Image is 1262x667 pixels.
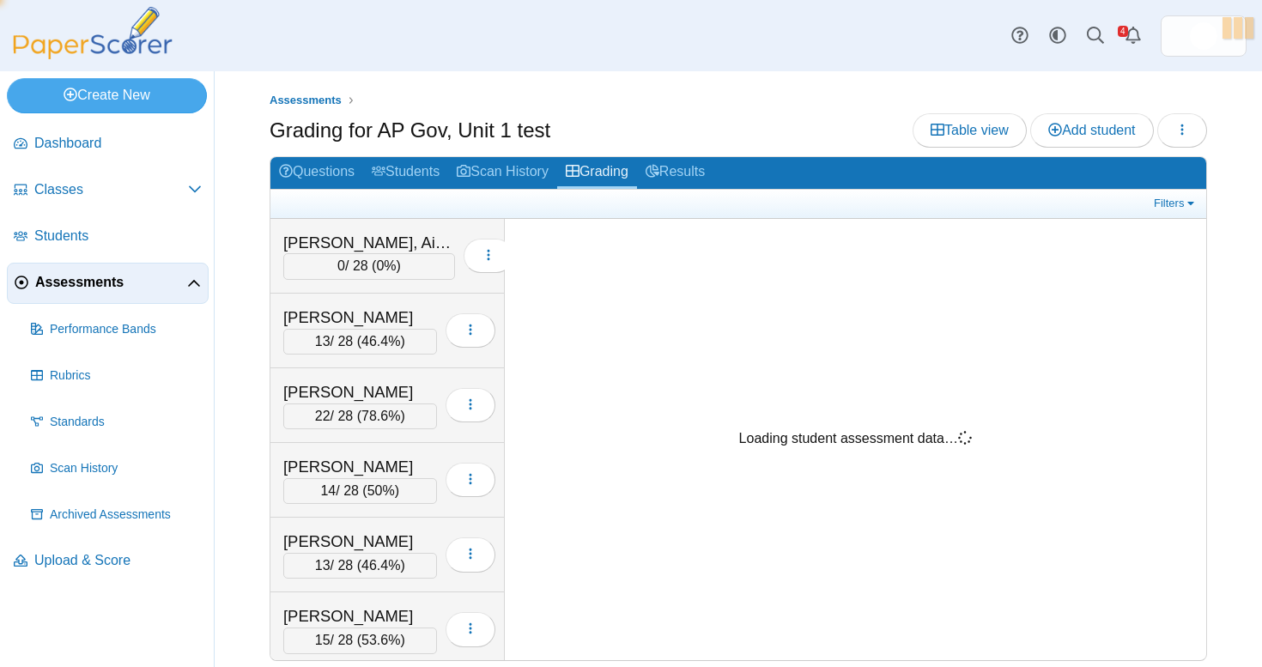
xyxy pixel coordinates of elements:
[24,448,209,489] a: Scan History
[283,478,437,504] div: / 28 ( )
[1190,22,1217,50] span: Edward Noble
[7,263,209,304] a: Assessments
[50,367,202,385] span: Rubrics
[7,216,209,258] a: Students
[283,232,455,254] div: [PERSON_NAME], Aiden
[7,170,209,211] a: Classes
[34,551,202,570] span: Upload & Score
[35,273,187,292] span: Assessments
[315,558,331,573] span: 13
[913,113,1027,148] a: Table view
[24,494,209,536] a: Archived Assessments
[557,157,637,189] a: Grading
[34,134,202,153] span: Dashboard
[283,456,437,478] div: [PERSON_NAME]
[363,157,448,189] a: Students
[50,460,202,477] span: Scan History
[1190,22,1217,50] img: ps.r5E9VB7rKI6hwE6f
[34,227,202,246] span: Students
[315,334,331,349] span: 13
[637,157,713,189] a: Results
[24,402,209,443] a: Standards
[283,605,437,628] div: [PERSON_NAME]
[34,180,188,199] span: Classes
[270,157,363,189] a: Questions
[315,409,331,423] span: 22
[7,7,179,59] img: PaperScorer
[361,558,400,573] span: 46.4%
[283,628,437,653] div: / 28 ( )
[283,381,437,403] div: [PERSON_NAME]
[50,506,202,524] span: Archived Assessments
[283,553,437,579] div: / 28 ( )
[283,253,455,279] div: / 28 ( )
[270,94,342,106] span: Assessments
[24,355,209,397] a: Rubrics
[376,258,396,273] span: 0%
[361,334,400,349] span: 46.4%
[337,258,345,273] span: 0
[283,329,437,355] div: / 28 ( )
[283,403,437,429] div: / 28 ( )
[7,541,209,582] a: Upload & Score
[1150,195,1202,212] a: Filters
[283,531,437,553] div: [PERSON_NAME]
[7,47,179,62] a: PaperScorer
[361,633,400,647] span: 53.6%
[7,124,209,165] a: Dashboard
[361,409,400,423] span: 78.6%
[50,321,202,338] span: Performance Bands
[931,123,1009,137] span: Table view
[739,429,972,448] div: Loading student assessment data…
[24,309,209,350] a: Performance Bands
[283,306,437,329] div: [PERSON_NAME]
[1048,123,1135,137] span: Add student
[448,157,557,189] a: Scan History
[270,116,550,145] h1: Grading for AP Gov, Unit 1 test
[320,483,336,498] span: 14
[7,78,207,112] a: Create New
[1030,113,1153,148] a: Add student
[1114,17,1152,55] a: Alerts
[367,483,395,498] span: 50%
[50,414,202,431] span: Standards
[315,633,331,647] span: 15
[265,90,346,112] a: Assessments
[1161,15,1247,57] a: ps.r5E9VB7rKI6hwE6f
